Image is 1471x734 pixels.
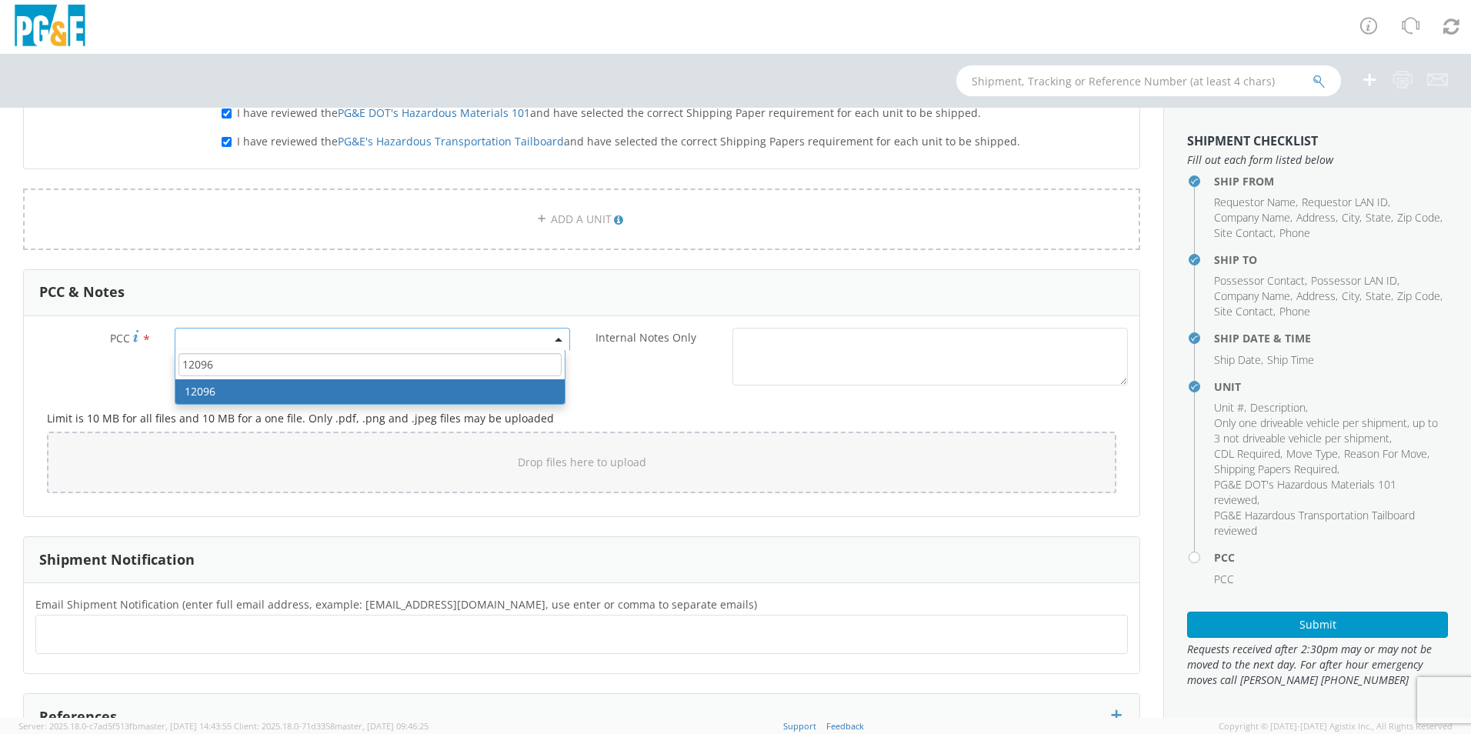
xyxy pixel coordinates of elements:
span: Address [1296,289,1336,303]
h5: Limit is 10 MB for all files and 10 MB for a one file. Only .pdf, .png and .jpeg files may be upl... [47,412,1116,424]
span: I have reviewed the and have selected the correct Shipping Papers requirement for each unit to be... [237,134,1020,148]
span: I have reviewed the and have selected the correct Shipping Paper requirement for each unit to be ... [237,105,981,120]
span: Address [1296,210,1336,225]
li: , [1214,195,1298,210]
li: , [1214,352,1263,368]
a: PG&E DOT's Hazardous Materials 101 [338,105,530,120]
span: Requestor LAN ID [1302,195,1388,209]
h3: Shipment Notification [39,552,195,568]
span: Phone [1279,304,1310,319]
li: , [1342,210,1362,225]
li: , [1366,289,1393,304]
li: , [1296,289,1338,304]
h4: Ship To [1214,254,1448,265]
span: Possessor LAN ID [1311,273,1397,288]
li: , [1214,477,1444,508]
span: Possessor Contact [1214,273,1305,288]
li: , [1366,210,1393,225]
span: CDL Required [1214,446,1280,461]
li: , [1214,304,1276,319]
span: Zip Code [1397,289,1440,303]
span: Requests received after 2:30pm may or may not be moved to the next day. For after hour emergency ... [1187,642,1448,688]
span: Drop files here to upload [518,455,646,469]
span: Move Type [1286,446,1338,461]
li: , [1214,400,1246,415]
li: , [1344,446,1429,462]
span: City [1342,210,1359,225]
span: Shipping Papers Required [1214,462,1337,476]
h3: PCC & Notes [39,285,125,300]
span: Site Contact [1214,225,1273,240]
span: Ship Date [1214,352,1261,367]
span: Company Name [1214,210,1290,225]
span: Email Shipment Notification (enter full email address, example: jdoe01@agistix.com, use enter or ... [35,597,757,612]
a: Support [783,720,816,732]
span: Site Contact [1214,304,1273,319]
span: Only one driveable vehicle per shipment, up to 3 not driveable vehicle per shipment [1214,415,1438,445]
li: , [1214,446,1283,462]
span: City [1342,289,1359,303]
li: , [1311,273,1399,289]
li: , [1214,289,1293,304]
li: , [1250,400,1308,415]
input: I have reviewed thePG&E's Hazardous Transportation Tailboardand have selected the correct Shippin... [222,137,232,147]
h4: Unit [1214,381,1448,392]
li: , [1397,289,1443,304]
input: I have reviewed thePG&E DOT's Hazardous Materials 101and have selected the correct Shipping Paper... [222,108,232,118]
li: , [1302,195,1390,210]
strong: Shipment Checklist [1187,132,1318,149]
h4: PCC [1214,552,1448,563]
span: Ship Time [1267,352,1314,367]
span: PCC [1214,572,1234,586]
button: Submit [1187,612,1448,638]
span: Zip Code [1397,210,1440,225]
span: Internal Notes Only [595,330,696,345]
li: , [1214,225,1276,241]
li: , [1214,415,1444,446]
input: Shipment, Tracking or Reference Number (at least 4 chars) [956,65,1341,96]
span: Description [1250,400,1306,415]
li: , [1286,446,1340,462]
span: Phone [1279,225,1310,240]
a: Feedback [826,720,864,732]
img: pge-logo-06675f144f4cfa6a6814.png [12,5,88,50]
span: State [1366,289,1391,303]
a: PG&E's Hazardous Transportation Tailboard [338,134,564,148]
span: Company Name [1214,289,1290,303]
li: , [1342,289,1362,304]
span: Client: 2025.18.0-71d3358 [234,720,429,732]
span: Server: 2025.18.0-c7ad5f513fb [18,720,232,732]
a: ADD A UNIT [23,189,1140,250]
span: PG&E DOT's Hazardous Materials 101 reviewed [1214,477,1396,507]
li: 12096 [175,379,565,404]
span: master, [DATE] 09:46:25 [335,720,429,732]
li: , [1296,210,1338,225]
li: , [1214,462,1339,477]
span: State [1366,210,1391,225]
span: Copyright © [DATE]-[DATE] Agistix Inc., All Rights Reserved [1219,720,1453,732]
span: Unit # [1214,400,1244,415]
span: Fill out each form listed below [1187,152,1448,168]
li: , [1214,273,1307,289]
span: master, [DATE] 14:43:55 [138,720,232,732]
h4: Ship From [1214,175,1448,187]
li: , [1214,210,1293,225]
span: Reason For Move [1344,446,1427,461]
span: PCC [110,331,130,345]
span: Requestor Name [1214,195,1296,209]
span: PG&E Hazardous Transportation Tailboard reviewed [1214,508,1415,538]
h3: References [39,709,117,725]
h4: Ship Date & Time [1214,332,1448,344]
li: , [1397,210,1443,225]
